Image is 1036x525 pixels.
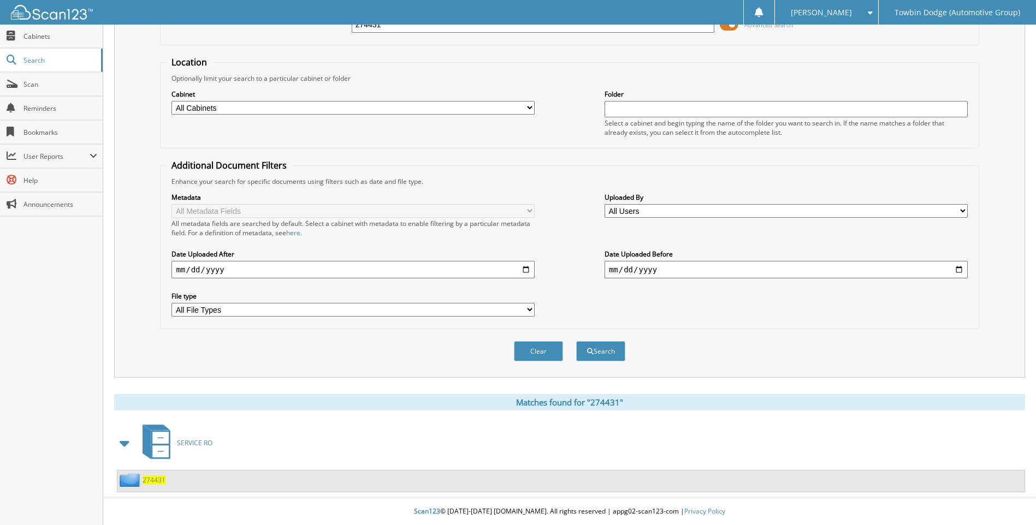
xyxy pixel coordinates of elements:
span: Bookmarks [23,128,97,137]
span: Announcements [23,200,97,209]
span: Towbin Dodge (Automotive Group) [895,9,1020,16]
span: Scan [23,80,97,89]
label: Uploaded By [605,193,968,202]
span: Reminders [23,104,97,113]
span: [PERSON_NAME] [791,9,852,16]
span: Search [23,56,96,65]
label: Metadata [171,193,535,202]
label: Date Uploaded After [171,249,535,259]
legend: Additional Document Filters [166,159,292,171]
a: 274431 [143,475,165,485]
img: scan123-logo-white.svg [11,5,93,20]
span: User Reports [23,152,90,161]
div: Enhance your search for specific documents using filters such as date and file type. [166,177,973,186]
div: All metadata fields are searched by default. Select a cabinet with metadata to enable filtering b... [171,219,535,237]
a: Privacy Policy [684,506,725,516]
label: File type [171,291,535,301]
label: Cabinet [171,90,535,99]
a: SERVICE RO [136,421,212,464]
div: Matches found for "274431" [114,394,1025,410]
a: here [286,228,300,237]
button: Search [576,341,625,361]
input: start [171,261,535,278]
span: Cabinets [23,32,97,41]
label: Folder [605,90,968,99]
span: Advanced Search [744,21,793,29]
span: SERVICE RO [177,438,212,448]
legend: Location [166,56,212,68]
span: Help [23,176,97,185]
div: © [DATE]-[DATE] [DOMAIN_NAME]. All rights reserved | appg02-scan123-com | [103,498,1036,525]
div: Optionally limit your search to a particular cabinet or folder [166,74,973,83]
img: folder2.png [120,473,143,487]
label: Date Uploaded Before [605,249,968,259]
span: Scan123 [414,506,440,516]
button: Clear [514,341,563,361]
iframe: Chat Widget [981,473,1036,525]
input: end [605,261,968,278]
div: Select a cabinet and begin typing the name of the folder you want to search in. If the name match... [605,118,968,137]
